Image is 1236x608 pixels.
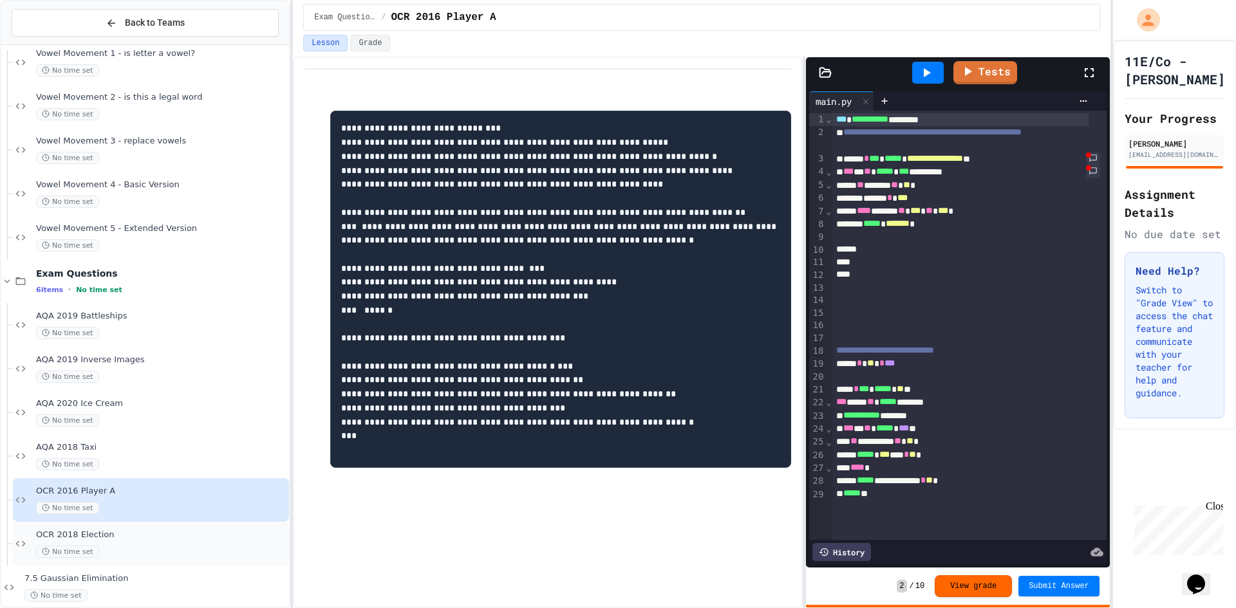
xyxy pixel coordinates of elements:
[809,475,825,488] div: 28
[825,180,832,190] span: Fold line
[825,206,832,216] span: Fold line
[36,530,286,540] span: OCR 2018 Election
[809,192,825,205] div: 6
[36,398,286,409] span: AQA 2020 Ice Cream
[303,35,348,51] button: Lesson
[809,449,825,462] div: 26
[1125,109,1224,127] h2: Your Progress
[36,442,286,453] span: AQA 2018 Taxi
[825,423,832,434] span: Fold line
[915,581,924,591] span: 10
[36,239,99,252] span: No time set
[809,95,858,108] div: main.py
[5,5,89,82] div: Chat with us now!Close
[809,410,825,423] div: 23
[809,462,825,475] div: 27
[809,319,825,332] div: 16
[36,196,99,208] span: No time set
[36,371,99,383] span: No time set
[897,580,906,593] span: 2
[809,256,825,269] div: 11
[12,9,279,37] button: Back to Teams
[809,282,825,295] div: 13
[809,332,825,345] div: 17
[809,126,825,152] div: 2
[809,244,825,257] div: 10
[36,286,63,294] span: 6 items
[314,12,376,23] span: Exam Questions
[809,152,825,165] div: 3
[809,269,825,282] div: 12
[825,114,832,124] span: Fold line
[809,165,825,178] div: 4
[935,575,1012,597] button: View grade
[1123,5,1163,35] div: My Account
[809,371,825,383] div: 20
[809,383,825,396] div: 21
[1136,284,1213,400] p: Switch to "Grade View" to access the chat feature and communicate with your teacher for help and ...
[36,327,99,339] span: No time set
[809,294,825,307] div: 14
[809,345,825,358] div: 18
[809,488,825,501] div: 29
[1125,52,1225,88] h1: 11E/Co - [PERSON_NAME]
[36,64,99,77] span: No time set
[36,92,286,103] span: Vowel Movement 2 - is this a legal word
[36,180,286,190] span: Vowel Movement 4 - Basic Version
[812,543,871,561] div: History
[36,546,99,558] span: No time set
[1128,150,1221,160] div: [EMAIL_ADDRESS][DOMAIN_NAME]
[381,12,386,23] span: /
[36,48,286,59] span: Vowel Movement 1 - is letter a vowel?
[68,284,71,295] span: •
[36,486,286,497] span: OCR 2016 Player A
[1128,138,1221,149] div: [PERSON_NAME]
[36,223,286,234] span: Vowel Movement 5 - Extended Version
[809,436,825,448] div: 25
[36,502,99,514] span: No time set
[350,35,390,51] button: Grade
[1125,185,1224,221] h2: Assignment Details
[24,573,286,584] span: 7.5 Gaussian Elimination
[36,414,99,427] span: No time set
[36,355,286,365] span: AQA 2019 Inverse Images
[1125,226,1224,242] div: No due date set
[825,397,832,407] span: Fold line
[36,108,99,120] span: No time set
[1182,557,1223,595] iframe: chat widget
[809,91,874,111] div: main.py
[809,205,825,218] div: 7
[125,16,185,30] span: Back to Teams
[809,396,825,409] div: 22
[809,307,825,320] div: 15
[76,286,122,294] span: No time set
[953,61,1017,84] a: Tests
[825,437,832,447] span: Fold line
[36,268,286,279] span: Exam Questions
[1018,576,1100,596] button: Submit Answer
[809,423,825,436] div: 24
[809,113,825,126] div: 1
[809,231,825,244] div: 9
[825,463,832,473] span: Fold line
[910,581,914,591] span: /
[1136,263,1213,279] h3: Need Help?
[825,167,832,177] span: Fold line
[1129,501,1223,555] iframe: chat widget
[809,218,825,231] div: 8
[36,311,286,322] span: AQA 2019 Battleships
[1029,581,1089,591] span: Submit Answer
[391,10,496,25] span: OCR 2016 Player A
[36,458,99,470] span: No time set
[36,152,99,164] span: No time set
[24,589,88,602] span: No time set
[809,179,825,192] div: 5
[36,136,286,147] span: Vowel Movement 3 - replace vowels
[809,358,825,371] div: 19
